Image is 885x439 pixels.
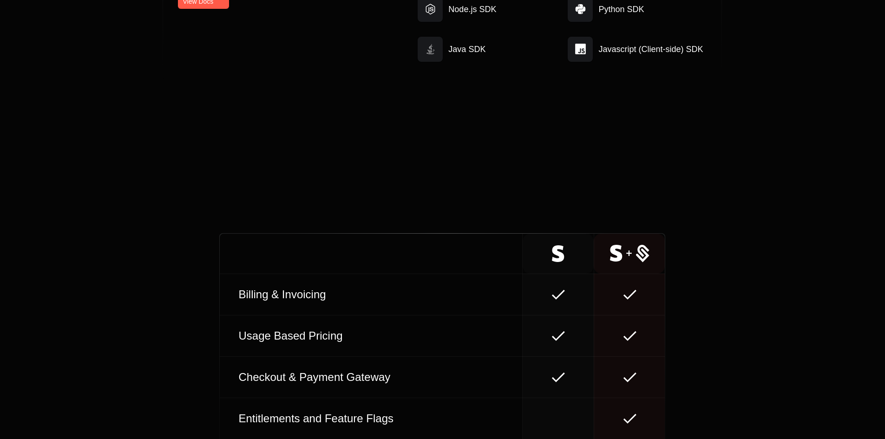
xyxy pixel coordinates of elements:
span: Node.js SDK [448,3,496,16]
div: Billing & Invoicing [235,287,507,302]
a: Javascript (Client-side) SDK [564,33,707,66]
div: Entitlements and Feature Flags [235,411,507,426]
div: Usage Based Pricing [235,328,507,343]
div: Checkout & Payment Gateway [235,370,507,385]
span: Python SDK [598,3,644,16]
span: Javascript (Client-side) SDK [598,43,703,56]
span: Java SDK [448,43,485,56]
a: Java SDK [414,33,557,66]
